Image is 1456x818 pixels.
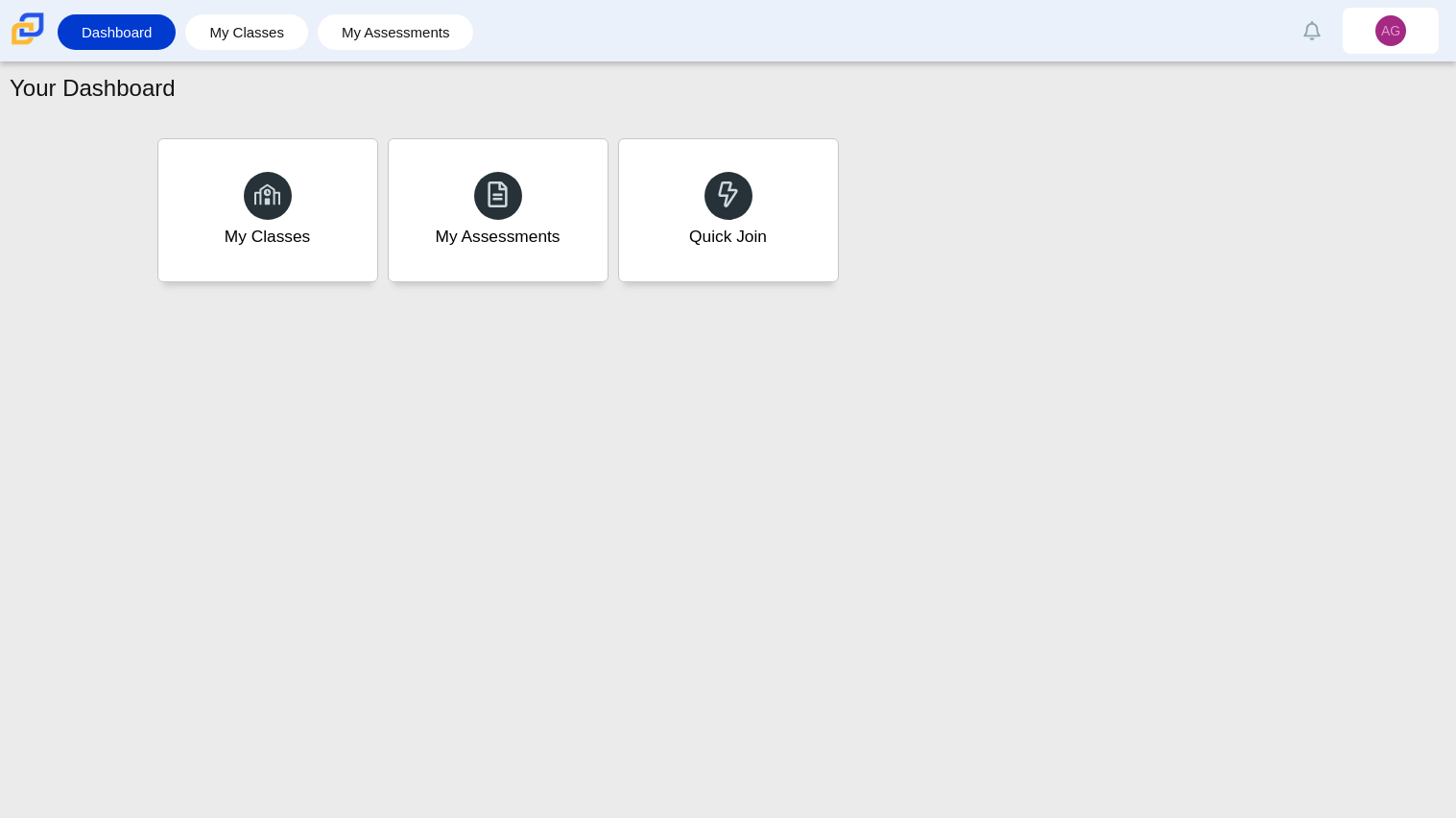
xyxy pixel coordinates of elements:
[388,138,609,282] a: My Assessments
[8,9,48,49] img: Carmen School of Science & Technology
[195,14,298,50] a: My Classes
[8,36,48,52] a: Carmen School of Science & Technology
[618,138,839,282] a: Quick Join
[327,14,465,50] a: My Assessments
[689,225,767,249] div: Quick Join
[1381,24,1400,37] span: AG
[1291,10,1333,52] a: Alerts
[157,138,378,282] a: My Classes
[67,14,166,50] a: Dashboard
[225,225,311,249] div: My Classes
[10,72,176,105] h1: Your Dashboard
[436,225,561,249] div: My Assessments
[1343,8,1439,54] a: AG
